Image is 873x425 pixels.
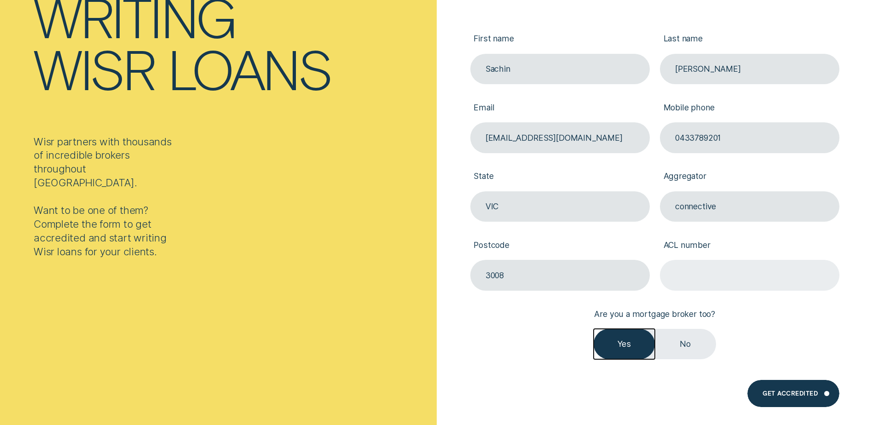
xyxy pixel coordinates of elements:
label: Email [470,94,650,122]
div: Wisr [34,42,154,94]
label: Are you a mortgage broker too? [591,301,719,329]
label: Mobile phone [660,94,839,122]
div: Wisr partners with thousands of incredible brokers throughout [GEOGRAPHIC_DATA]. Want to be one o... [34,135,176,259]
div: loans [168,42,331,94]
label: Postcode [470,232,650,260]
label: Yes [594,329,655,359]
label: ACL number [660,232,839,260]
label: First name [470,26,650,54]
label: Aggregator [660,163,839,191]
button: Get Accredited [747,380,839,408]
label: State [470,163,650,191]
label: Last name [660,26,839,54]
label: No [655,329,716,359]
